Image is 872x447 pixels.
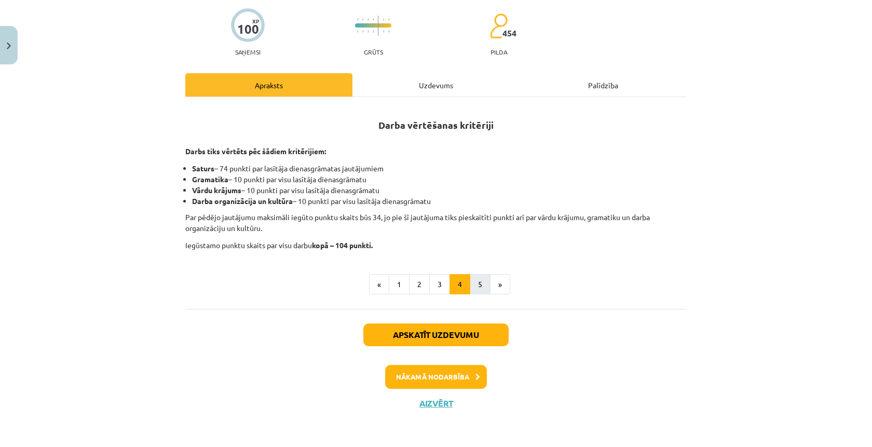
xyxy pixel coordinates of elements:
img: icon-short-line-57e1e144782c952c97e751825c79c345078a6d821885a25fce030b3d8c18986b.svg [367,30,369,33]
img: icon-short-line-57e1e144782c952c97e751825c79c345078a6d821885a25fce030b3d8c18986b.svg [373,18,374,21]
li: – 10 punkti par visu lasītāja dienasgrāmatu [192,174,687,185]
img: icon-short-line-57e1e144782c952c97e751825c79c345078a6d821885a25fce030b3d8c18986b.svg [383,30,384,33]
img: icon-long-line-d9ea69661e0d244f92f715978eff75569469978d946b2353a9bb055b3ed8787d.svg [378,16,379,36]
button: 2 [409,274,430,295]
p: Grūts [364,48,383,56]
p: Saņemsi [231,48,265,56]
button: « [369,274,389,295]
img: students-c634bb4e5e11cddfef0936a35e636f08e4e9abd3cc4e673bd6f9a4125e45ecb1.svg [489,13,508,39]
li: – 74 punkti par lasītāja dienasgrāmatas jautājumiem [192,163,687,174]
li: – 10 punkti par visu lasītāja dienasgrāmatu [192,185,687,196]
img: icon-short-line-57e1e144782c952c97e751825c79c345078a6d821885a25fce030b3d8c18986b.svg [388,30,389,33]
p: Par pēdējo jautājumu maksimāli iegūto punktu skaits būs 34, jo pie šī jautājuma tiks pieskaitīti ... [185,212,687,234]
button: 3 [429,274,450,295]
img: icon-short-line-57e1e144782c952c97e751825c79c345078a6d821885a25fce030b3d8c18986b.svg [357,30,358,33]
p: Iegūstamo punktu skaits par visu darbu [185,240,687,251]
img: icon-short-line-57e1e144782c952c97e751825c79c345078a6d821885a25fce030b3d8c18986b.svg [357,18,358,21]
div: Palīdzība [520,73,687,97]
img: icon-short-line-57e1e144782c952c97e751825c79c345078a6d821885a25fce030b3d8c18986b.svg [388,18,389,21]
strong: Darba organizācija un kultūra [192,196,293,206]
span: 454 [502,29,516,38]
button: Aizvērt [416,398,456,409]
p: pilda [491,48,507,56]
span: XP [252,18,259,24]
img: icon-short-line-57e1e144782c952c97e751825c79c345078a6d821885a25fce030b3d8c18986b.svg [362,18,363,21]
img: icon-close-lesson-0947bae3869378f0d4975bcd49f059093ad1ed9edebbc8119c70593378902aed.svg [7,43,11,49]
strong: Darba vērtēšanas kritēriji [378,119,494,131]
button: 4 [449,274,470,295]
div: 100 [237,22,259,36]
div: Uzdevums [352,73,520,97]
div: Apraksts [185,73,352,97]
img: icon-short-line-57e1e144782c952c97e751825c79c345078a6d821885a25fce030b3d8c18986b.svg [362,30,363,33]
button: » [490,274,510,295]
img: icon-short-line-57e1e144782c952c97e751825c79c345078a6d821885a25fce030b3d8c18986b.svg [373,30,374,33]
button: Apskatīt uzdevumu [363,323,509,346]
strong: Gramatika [192,174,228,184]
img: icon-short-line-57e1e144782c952c97e751825c79c345078a6d821885a25fce030b3d8c18986b.svg [367,18,369,21]
button: 5 [470,274,491,295]
button: 1 [389,274,410,295]
button: Nākamā nodarbība [385,365,487,389]
strong: Vārdu krājums [192,185,241,195]
strong: Darbs tiks vērtēts pēc šādiem kritērijiem: [185,146,326,156]
nav: Page navigation example [185,274,687,295]
li: – 10 punkti par visu lasītāja dienasgrāmatu [192,196,687,207]
strong: Saturs [192,164,214,173]
strong: kopā – 104 punkti. [312,240,373,250]
img: icon-short-line-57e1e144782c952c97e751825c79c345078a6d821885a25fce030b3d8c18986b.svg [383,18,384,21]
